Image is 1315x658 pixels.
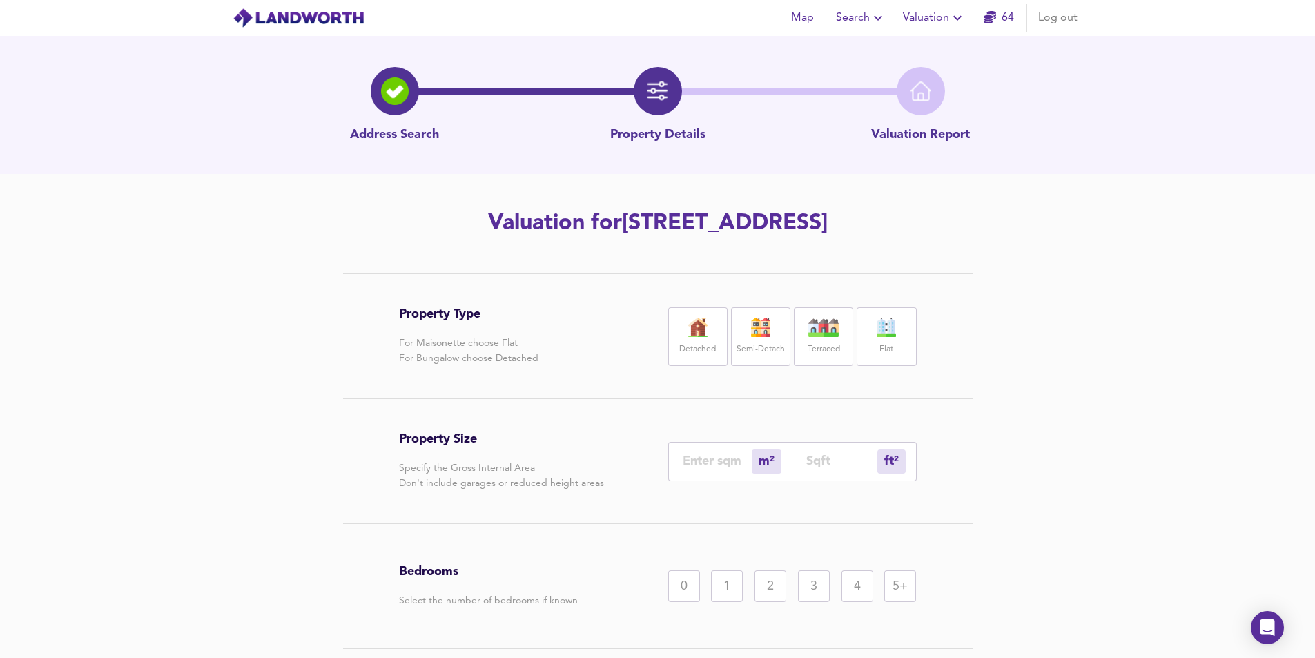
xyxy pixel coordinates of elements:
h3: Property Size [399,432,604,447]
img: house-icon [806,318,841,337]
img: flat-icon [869,318,904,337]
div: 5+ [884,570,916,602]
img: house-icon [743,318,778,337]
span: Search [836,8,886,28]
h3: Bedrooms [399,564,578,579]
span: Map [786,8,819,28]
span: Log out [1038,8,1078,28]
button: Valuation [897,4,971,32]
img: search-icon [381,77,409,105]
div: 2 [754,570,786,602]
div: Detached [668,307,728,366]
label: Flat [879,341,893,358]
button: Search [830,4,892,32]
p: Valuation Report [871,126,970,144]
div: Terraced [794,307,853,366]
p: For Maisonette choose Flat For Bungalow choose Detached [399,336,538,366]
div: m² [877,449,906,474]
div: m² [752,449,781,474]
img: home-icon [910,81,931,101]
button: Map [781,4,825,32]
input: Sqft [806,454,877,468]
button: Log out [1033,4,1083,32]
div: 4 [841,570,873,602]
div: 1 [711,570,743,602]
div: 3 [798,570,830,602]
span: Valuation [903,8,966,28]
p: Property Details [610,126,705,144]
div: 0 [668,570,700,602]
div: Open Intercom Messenger [1251,611,1284,644]
div: Semi-Detach [731,307,790,366]
p: Specify the Gross Internal Area Don't include garages or reduced height areas [399,461,604,491]
p: Address Search [350,126,439,144]
h2: Valuation for [STREET_ADDRESS] [267,209,1049,239]
img: filter-icon [647,81,668,101]
h3: Property Type [399,307,538,322]
img: house-icon [681,318,715,337]
label: Semi-Detach [737,341,785,358]
img: logo [233,8,364,28]
p: Select the number of bedrooms if known [399,593,578,608]
div: Flat [857,307,916,366]
button: 64 [977,4,1021,32]
a: 64 [984,8,1014,28]
label: Terraced [808,341,840,358]
input: Enter sqm [683,454,752,468]
label: Detached [679,341,716,358]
